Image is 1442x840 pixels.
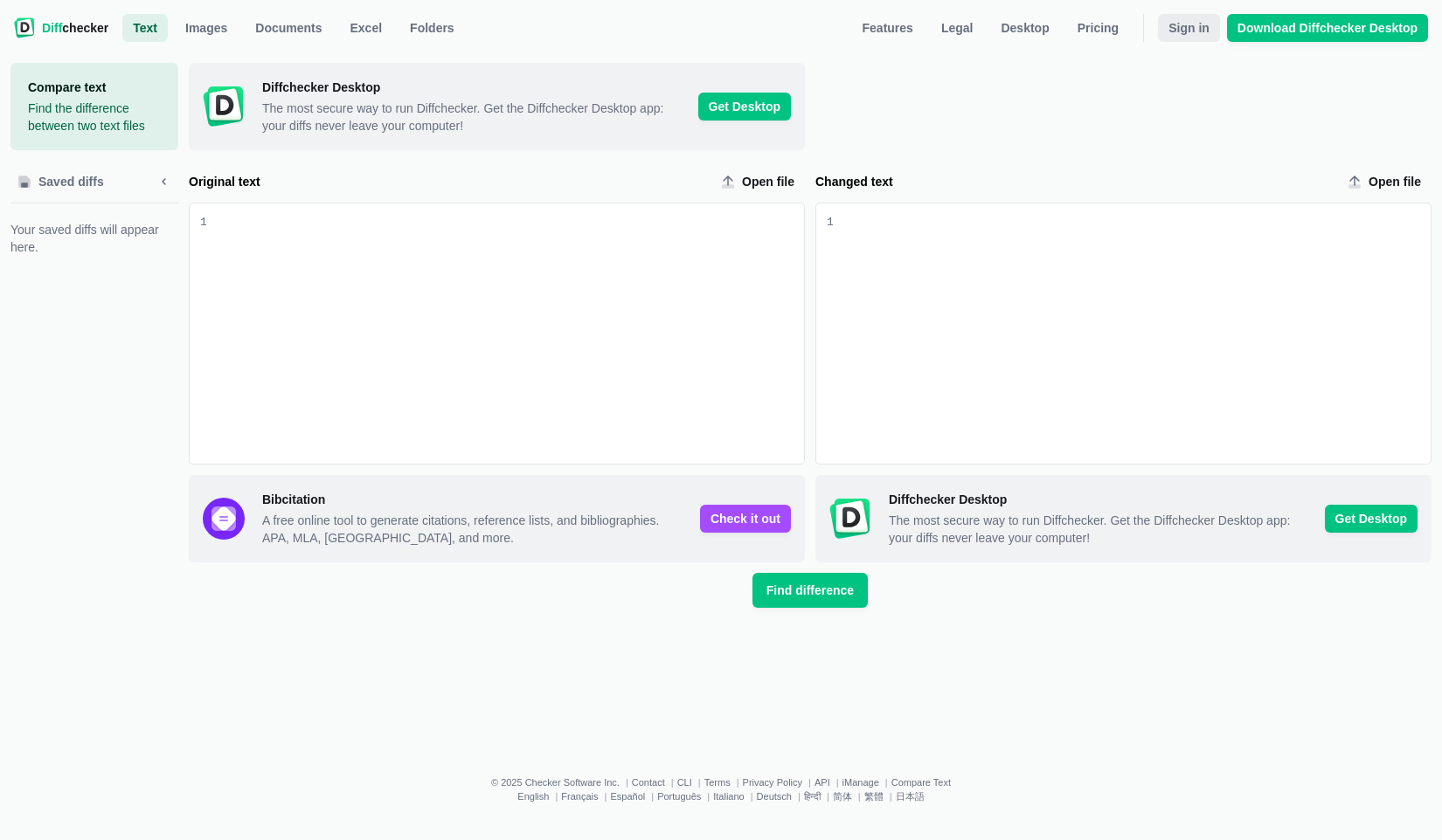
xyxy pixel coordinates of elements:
[704,777,731,788] a: Terms
[889,512,1311,547] span: The most secure way to run Diffchecker. Get the Diffchecker Desktop app: your diffs never leave y...
[189,63,805,150] a: Diffchecker Desktop iconDiffchecker Desktop The most secure way to run Diffchecker. Get the Diffc...
[1227,14,1428,42] a: Download Diffchecker Desktop
[207,203,804,464] div: Original text input
[889,491,1311,508] span: Diffchecker Desktop
[262,491,686,508] span: Bibcitation
[42,19,108,37] span: checker
[28,79,161,96] h1: Compare text
[610,791,645,802] a: Español
[189,475,805,562] a: Bibcitation iconBibcitation A free online tool to generate citations, reference lists, and biblio...
[1074,19,1122,37] span: Pricing
[833,791,852,802] a: 简体
[827,214,834,231] div: 1
[698,93,791,120] span: Get Desktop
[700,505,791,533] span: Check it out
[262,100,684,134] span: The most secure way to run Diffchecker. Get the Diffchecker Desktop app: your diffs never leave y...
[340,14,393,42] a: Excel
[931,14,984,42] a: Legal
[1341,168,1432,196] label: Changed text upload
[990,14,1059,42] a: Desktop
[1234,19,1421,37] span: Download Diffchecker Desktop
[938,19,977,37] span: Legal
[245,14,332,42] a: Documents
[252,19,325,37] span: Documents
[713,791,744,802] a: Italiano
[491,777,632,788] li: © 2025 Checker Software Inc.
[1365,173,1425,190] span: Open file
[14,17,35,38] img: Diffchecker logo
[262,79,684,96] span: Diffchecker Desktop
[399,14,465,42] button: Folders
[752,573,868,608] button: Find difference
[632,777,665,788] a: Contact
[10,221,178,256] span: Your saved diffs will appear here.
[1158,14,1220,42] a: Sign in
[175,14,238,42] a: Images
[896,791,925,802] a: 日本語
[763,582,857,599] span: Find difference
[28,100,161,134] p: Find the difference between two text files
[262,512,686,547] span: A free online tool to generate citations, reference lists, and bibliographies. APA, MLA, [GEOGRAP...
[1067,14,1129,42] a: Pricing
[561,791,598,802] a: Français
[891,777,951,788] a: Compare Text
[852,14,924,42] a: Features
[743,777,802,788] a: Privacy Policy
[757,791,792,802] a: Deutsch
[150,168,178,196] button: Minimize sidebar
[1165,19,1213,37] span: Sign in
[677,777,692,788] a: CLI
[714,168,805,196] label: Original text upload
[35,173,107,190] span: Saved diffs
[804,791,821,802] a: हिन्दी
[815,475,1432,562] a: Diffchecker Desktop iconDiffchecker Desktop The most secure way to run Diffchecker. Get the Diffc...
[815,173,1334,190] label: Changed text
[129,19,161,37] span: Text
[200,214,207,231] div: 1
[997,19,1052,37] span: Desktop
[657,791,701,802] a: Português
[406,19,458,37] span: Folders
[815,777,830,788] a: API
[842,777,879,788] a: iManage
[829,498,871,540] img: Diffchecker Desktop icon
[42,21,62,35] span: Diff
[1325,505,1418,533] span: Get Desktop
[347,19,386,37] span: Excel
[738,173,798,190] span: Open file
[122,14,168,42] a: Text
[14,14,108,42] a: Diffchecker
[189,173,707,190] label: Original text
[859,19,917,37] span: Features
[834,203,1431,464] div: Changed text input
[517,791,549,802] a: English
[203,498,245,540] img: Bibcitation icon
[182,19,231,37] span: Images
[864,791,884,802] a: 繁體
[203,86,245,127] img: Diffchecker Desktop icon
